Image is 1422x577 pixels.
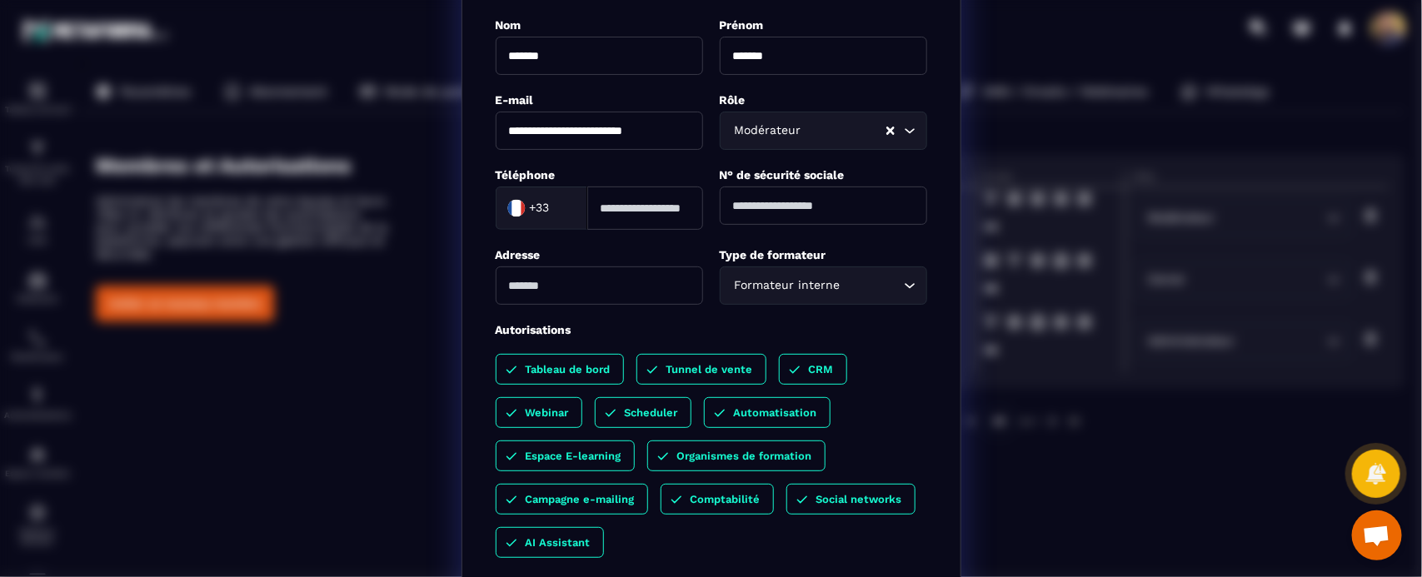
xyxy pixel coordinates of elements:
[809,363,834,376] p: CRM
[677,450,812,462] p: Organismes de formation
[1352,510,1402,560] div: Ouvrir le chat
[496,168,556,182] label: Téléphone
[886,125,895,137] button: Clear Selected
[496,187,587,230] div: Search for option
[526,406,569,419] p: Webinar
[496,248,541,261] label: Adresse
[553,196,570,221] input: Search for option
[526,493,635,505] p: Campagne e-mailing
[529,200,549,216] span: +33
[720,93,746,107] label: Rôle
[731,276,844,295] span: Formateur interne
[526,536,591,549] p: AI Assistant
[720,18,764,32] label: Prénom
[816,493,902,505] p: Social networks
[496,93,534,107] label: E-mail
[805,122,885,140] input: Search for option
[720,168,845,182] label: N° de sécurité sociale
[625,406,678,419] p: Scheduler
[720,266,927,305] div: Search for option
[500,192,533,225] img: Country Flag
[496,18,521,32] label: Nom
[526,450,621,462] p: Espace E-learning
[731,122,805,140] span: Modérateur
[720,112,927,150] div: Search for option
[734,406,817,419] p: Automatisation
[666,363,753,376] p: Tunnel de vente
[844,276,900,295] input: Search for option
[720,248,826,261] label: Type de formateur
[526,363,611,376] p: Tableau de bord
[496,323,571,336] label: Autorisations
[691,493,761,505] p: Comptabilité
